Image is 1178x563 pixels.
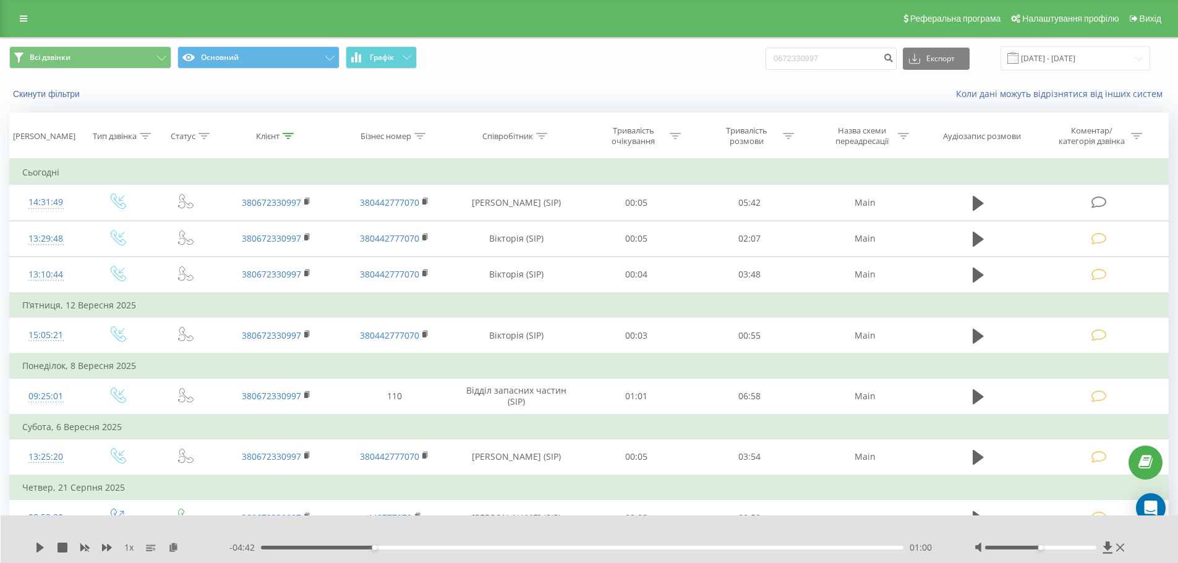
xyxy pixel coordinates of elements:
div: 08:53:20 [22,506,70,530]
td: Вікторія (SIP) [453,256,580,293]
div: Open Intercom Messenger [1136,493,1166,523]
td: Вікторія (SIP) [453,221,580,256]
div: Аудіозапис розмови [943,131,1021,142]
td: 00:05 [580,185,693,221]
a: 380672330997 [242,390,301,402]
a: 380442777070 [360,197,419,208]
span: 1 x [124,541,134,554]
td: Четвер, 21 Серпня 2025 [10,475,1169,500]
td: 03:48 [693,256,806,293]
a: 380672330997 [242,232,301,244]
td: [PERSON_NAME] (SIP) [453,439,580,475]
div: 15:05:21 [22,323,70,347]
div: 13:25:20 [22,445,70,469]
div: 09:25:01 [22,384,70,408]
td: Main [806,221,923,256]
td: Субота, 6 Вересня 2025 [10,415,1169,439]
div: 13:29:48 [22,227,70,251]
a: 380672330997 [242,197,301,208]
div: 13:10:44 [22,263,70,287]
td: Main [806,185,923,221]
td: [PERSON_NAME] (SIP) [453,500,580,536]
td: 00:04 [580,256,693,293]
td: Main [806,256,923,293]
div: Коментар/категорія дзвінка [1056,125,1128,146]
td: 05:42 [693,185,806,221]
div: [PERSON_NAME] [13,131,75,142]
a: 380672330997 [242,268,301,280]
button: Експорт [903,48,970,70]
div: Accessibility label [1038,545,1043,550]
span: Реферальна програма [910,14,1001,23]
span: Налаштування профілю [1022,14,1119,23]
button: Основний [177,46,339,69]
td: Понеділок, 8 Вересня 2025 [10,353,1169,378]
td: Main [806,378,923,415]
a: 442777070 [367,512,412,523]
a: 380672330997 [242,512,301,523]
button: Скинути фільтри [9,88,86,99]
td: Main [806,318,923,354]
a: 380442777070 [360,268,419,280]
a: 380672330997 [242,451,301,462]
td: 01:01 [580,378,693,415]
td: 06:58 [693,378,806,415]
div: Статус [171,131,195,142]
a: 380442777070 [360,451,419,462]
td: 00:55 [693,318,806,354]
td: 00:03 [580,318,693,354]
td: Main [806,439,923,475]
td: 110 [335,378,453,415]
span: Графік [370,53,394,62]
td: П’ятниця, 12 Вересня 2025 [10,293,1169,318]
div: Співробітник [482,131,533,142]
a: 380672330997 [242,329,301,341]
td: 00:05 [580,439,693,475]
div: Тривалість очікування [600,125,667,146]
a: Коли дані можуть відрізнятися вiд інших систем [956,88,1169,99]
div: Назва схеми переадресації [829,125,895,146]
span: Вихід [1140,14,1161,23]
td: [PERSON_NAME] (SIP) [453,185,580,221]
a: 380442777070 [360,232,419,244]
td: 02:07 [693,221,806,256]
div: Accessibility label [372,545,377,550]
button: Всі дзвінки [9,46,171,69]
input: Пошук за номером [766,48,897,70]
td: 00:08 [580,500,693,536]
td: 03:54 [693,439,806,475]
span: Всі дзвінки [30,53,70,62]
div: 14:31:49 [22,190,70,214]
span: - 04:42 [229,541,261,554]
td: Відділ запасних частин (SIP) [453,378,580,415]
div: Бізнес номер [361,131,411,142]
div: Клієнт [256,131,280,142]
td: Сьогодні [10,160,1169,185]
span: 01:00 [910,541,932,554]
div: Тривалість розмови [714,125,780,146]
button: Графік [346,46,417,69]
td: 00:59 [693,500,806,536]
div: Тип дзвінка [93,131,137,142]
td: 00:05 [580,221,693,256]
a: 380442777070 [360,329,419,341]
td: Вікторія (SIP) [453,318,580,354]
